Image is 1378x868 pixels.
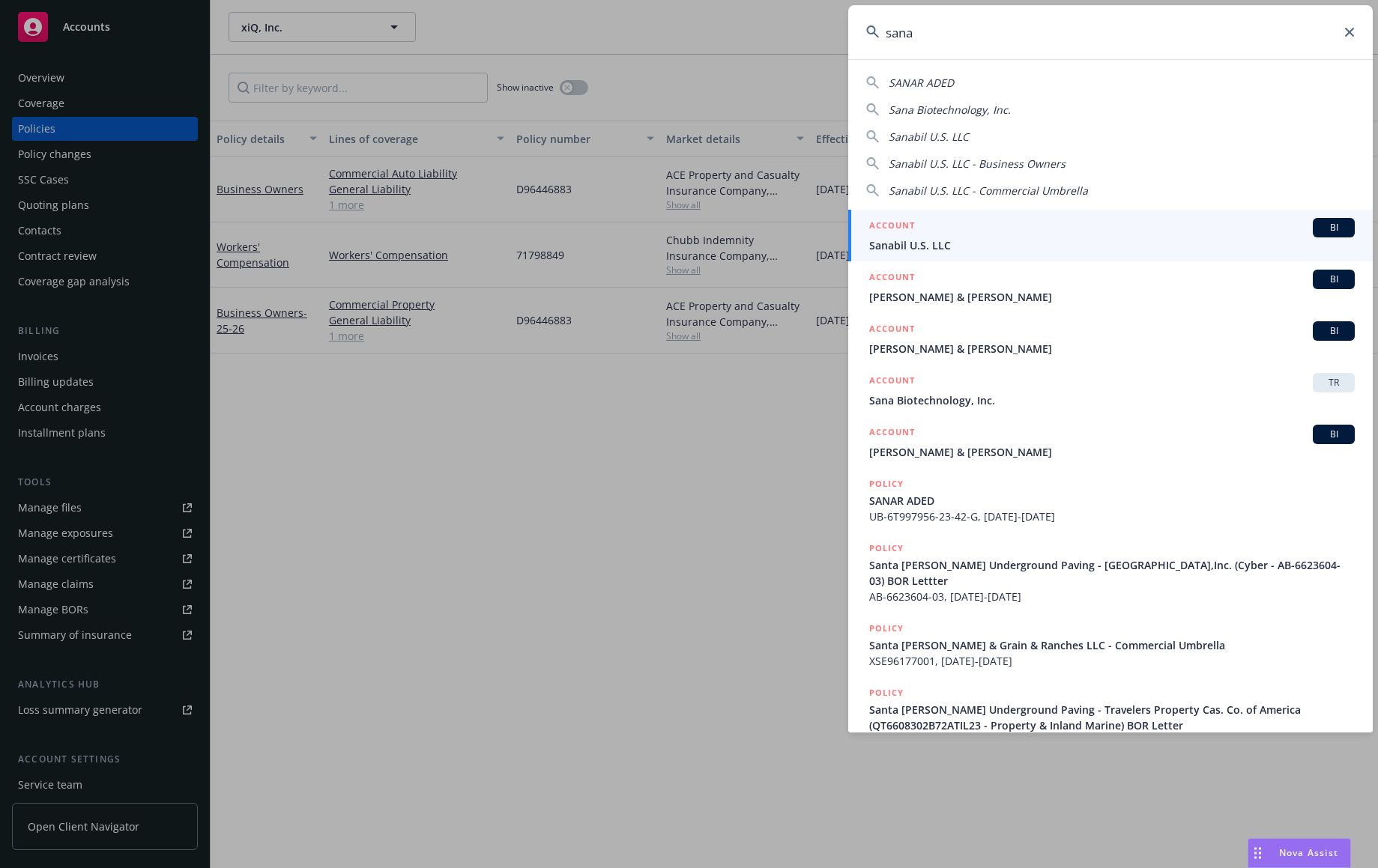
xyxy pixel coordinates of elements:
[869,557,1355,589] span: Santa [PERSON_NAME] Underground Paving - [GEOGRAPHIC_DATA],Inc. (Cyber - AB-6623604-03) BOR Lettter
[1319,376,1349,389] span: TR
[869,444,1355,460] span: [PERSON_NAME] & [PERSON_NAME]
[869,653,1355,669] span: XSE96177001, [DATE]-[DATE]
[848,210,1373,261] a: ACCOUNTBISanabil U.S. LLC
[848,313,1373,365] a: ACCOUNTBI[PERSON_NAME] & [PERSON_NAME]
[869,321,915,339] h5: ACCOUNT
[869,702,1355,733] span: Santa [PERSON_NAME] Underground Paving - Travelers Property Cas. Co. of America (QT6608302B72ATIL...
[869,392,1355,408] span: Sana Biotechnology, Inc.
[869,341,1355,356] span: [PERSON_NAME] & [PERSON_NAME]
[848,613,1373,677] a: POLICYSanta [PERSON_NAME] & Grain & Ranches LLC - Commercial UmbrellaXSE96177001, [DATE]-[DATE]
[869,541,904,556] h5: POLICY
[869,637,1355,653] span: Santa [PERSON_NAME] & Grain & Ranches LLC - Commercial Umbrella
[869,476,904,491] h5: POLICY
[1279,846,1338,859] span: Nova Assist
[848,532,1373,613] a: POLICYSanta [PERSON_NAME] Underground Paving - [GEOGRAPHIC_DATA],Inc. (Cyber - AB-6623604-03) BOR...
[889,103,1011,117] span: Sana Biotechnology, Inc.
[869,509,1355,524] span: UB-6T997956-23-42-G, [DATE]-[DATE]
[848,416,1373,468] a: ACCOUNTBI[PERSON_NAME] & [PERSON_NAME]
[1248,839,1267,867] div: Drag to move
[889,76,954,90] span: SANAR ADED
[1319,324,1349,338] span: BI
[889,157,1066,171] span: Sanabil U.S. LLC - Business Owners
[889,183,1088,198] span: Sanabil U.S. LLC - Commercial Umbrella
[848,677,1373,757] a: POLICYSanta [PERSON_NAME] Underground Paving - Travelers Property Cas. Co. of America (QT6608302B...
[869,425,915,443] h5: ACCOUNT
[869,289,1355,305] span: [PERSON_NAME] & [PERSON_NAME]
[869,237,1355,253] span: Sanabil U.S. LLC
[869,493,1355,509] span: SANAR ADED
[869,589,1355,604] span: AB-6623604-03, [DATE]-[DATE]
[1319,221,1349,234] span: BI
[869,685,904,700] h5: POLICY
[869,218,915,236] h5: ACCOUNT
[1319,273,1349,286] span: BI
[889,130,969,144] span: Sanabil U.S. LLC
[848,261,1373,313] a: ACCOUNTBI[PERSON_NAME] & [PERSON_NAME]
[869,270,915,288] h5: ACCOUNT
[848,365,1373,416] a: ACCOUNTTRSana Biotechnology, Inc.
[869,621,904,636] h5: POLICY
[848,468,1373,532] a: POLICYSANAR ADEDUB-6T997956-23-42-G, [DATE]-[DATE]
[848,5,1373,59] input: Search...
[1248,838,1351,868] button: Nova Assist
[869,373,915,391] h5: ACCOUNT
[1319,428,1349,441] span: BI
